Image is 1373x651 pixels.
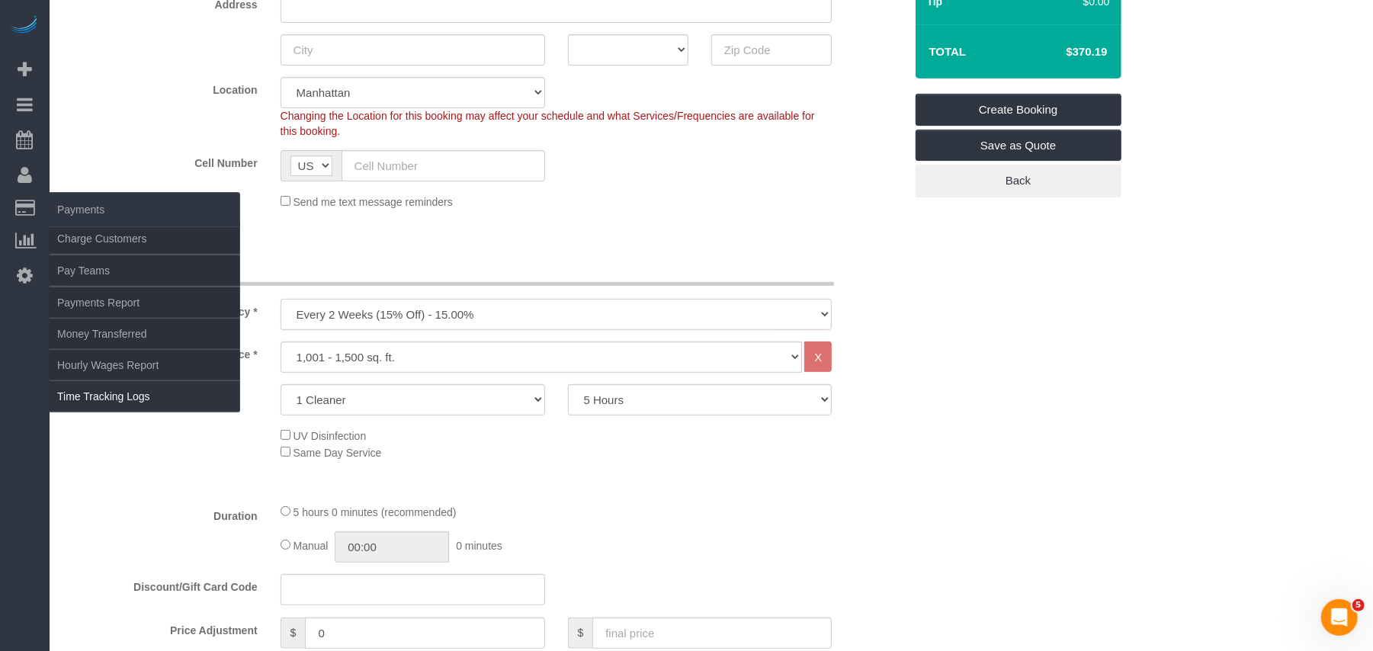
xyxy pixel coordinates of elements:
strong: Total [929,45,967,58]
span: $ [281,617,306,649]
span: UV Disinfection [294,430,367,442]
label: Price Adjustment [53,617,269,638]
label: Cell Number [53,150,269,171]
ul: Payments [50,223,240,412]
span: Payments [50,192,240,227]
a: Charge Customers [50,223,240,254]
span: Same Day Service [294,447,382,459]
h4: $370.19 [1020,46,1107,59]
span: 0 minutes [456,540,502,552]
iframe: Intercom live chat [1321,599,1358,636]
a: Hourly Wages Report [50,350,240,380]
a: Save as Quote [916,130,1121,162]
input: City [281,34,545,66]
legend: What [65,252,834,286]
input: Zip Code [711,34,832,66]
label: Duration [53,503,269,524]
a: Payments Report [50,287,240,318]
a: Pay Teams [50,255,240,286]
span: 5 [1352,599,1365,611]
img: Automaid Logo [9,15,40,37]
span: Manual [294,540,329,552]
span: 5 hours 0 minutes (recommended) [294,506,457,518]
input: Cell Number [342,150,545,181]
input: final price [592,617,832,649]
a: Money Transferred [50,319,240,349]
span: Changing the Location for this booking may affect your schedule and what Services/Frequencies are... [281,110,815,137]
a: Back [916,165,1121,197]
label: Discount/Gift Card Code [53,574,269,595]
span: Send me text message reminders [294,196,453,208]
span: $ [568,617,593,649]
a: Create Booking [916,94,1121,126]
label: Location [53,77,269,98]
a: Time Tracking Logs [50,381,240,412]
